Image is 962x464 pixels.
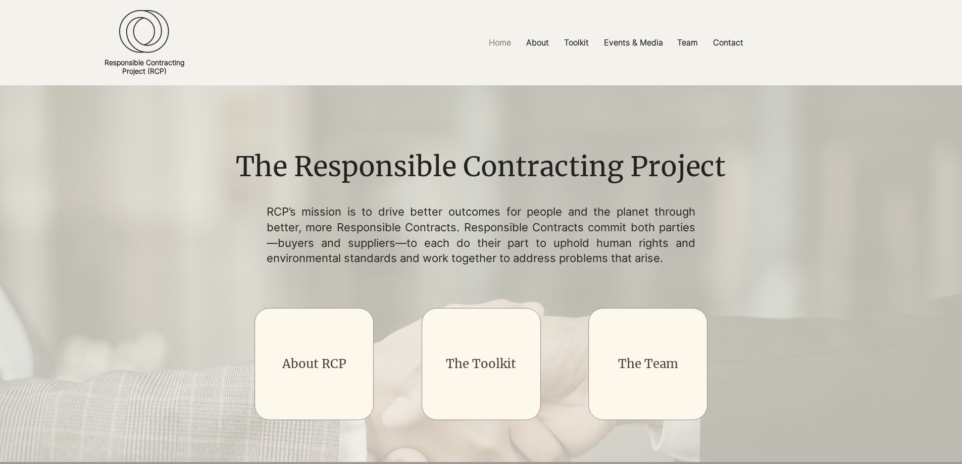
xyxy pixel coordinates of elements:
[708,31,748,54] p: Contact
[618,356,678,372] a: The Team
[596,31,670,54] a: Events & Media
[556,31,596,54] a: Toolkit
[446,356,516,372] a: The Toolkit
[519,31,556,54] a: About
[705,31,751,54] a: Contact
[229,148,733,186] h1: The Responsible Contracting Project
[282,356,346,372] a: About RCP
[267,204,696,266] p: RCP’s mission is to drive better outcomes for people and the planet through better, more Responsi...
[670,31,705,54] a: Team
[521,31,554,54] p: About
[105,58,184,75] a: Responsible ContractingProject (RCP)
[481,31,519,54] a: Home
[672,31,703,54] p: Team
[360,31,872,54] nav: Site
[599,31,668,54] p: Events & Media
[559,31,594,54] p: Toolkit
[484,31,516,54] p: Home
